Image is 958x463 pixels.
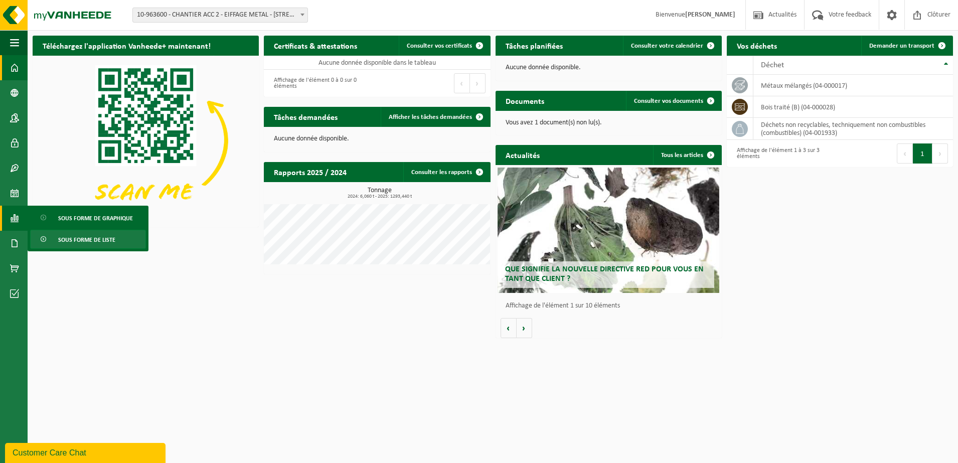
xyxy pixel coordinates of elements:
[626,91,721,111] a: Consulter vos documents
[496,36,573,55] h2: Tâches planifiées
[381,107,490,127] a: Afficher les tâches demandées
[634,98,703,104] span: Consulter vos documents
[33,36,221,55] h2: Téléchargez l'application Vanheede+ maintenant!
[631,43,703,49] span: Consulter votre calendrier
[761,61,784,69] span: Déchet
[517,318,532,338] button: Volgende
[753,75,953,96] td: métaux mélangés (04-000017)
[506,302,717,310] p: Affichage de l'élément 1 sur 10 éléments
[501,318,517,338] button: Vorige
[403,162,490,182] a: Consulter les rapports
[274,135,480,142] p: Aucune donnée disponible.
[33,56,259,225] img: Download de VHEPlus App
[869,43,934,49] span: Demander un transport
[407,43,472,49] span: Consulter vos certificats
[264,162,357,182] h2: Rapports 2025 / 2024
[861,36,952,56] a: Demander un transport
[264,56,490,70] td: Aucune donnée disponible dans le tableau
[505,265,704,283] span: Que signifie la nouvelle directive RED pour vous en tant que client ?
[389,114,472,120] span: Afficher les tâches demandées
[496,145,550,165] h2: Actualités
[753,96,953,118] td: bois traité (B) (04-000028)
[623,36,721,56] a: Consulter votre calendrier
[58,230,115,249] span: Sous forme de liste
[913,143,932,164] button: 1
[897,143,913,164] button: Previous
[506,64,712,71] p: Aucune donnée disponible.
[269,194,490,199] span: 2024: 6,060 t - 2025: 1293,440 t
[399,36,490,56] a: Consulter vos certificats
[269,72,372,94] div: Affichage de l'élément 0 à 0 sur 0 éléments
[5,441,168,463] iframe: chat widget
[732,142,835,165] div: Affichage de l'élément 1 à 3 sur 3 éléments
[753,118,953,140] td: déchets non recyclables, techniquement non combustibles (combustibles) (04-001933)
[685,11,735,19] strong: [PERSON_NAME]
[932,143,948,164] button: Next
[727,36,787,55] h2: Vos déchets
[264,107,348,126] h2: Tâches demandées
[264,36,367,55] h2: Certificats & attestations
[269,187,490,199] h3: Tonnage
[30,208,146,227] a: Sous forme de graphique
[506,119,712,126] p: Vous avez 1 document(s) non lu(s).
[58,209,133,228] span: Sous forme de graphique
[470,73,486,93] button: Next
[30,230,146,249] a: Sous forme de liste
[498,168,719,293] a: Que signifie la nouvelle directive RED pour vous en tant que client ?
[133,8,307,22] span: 10-963600 - CHANTIER ACC 2 - EIFFAGE METAL - 62138 DOUVRIN, AVENUE DE PARIS 900
[653,145,721,165] a: Tous les articles
[454,73,470,93] button: Previous
[496,91,554,110] h2: Documents
[132,8,308,23] span: 10-963600 - CHANTIER ACC 2 - EIFFAGE METAL - 62138 DOUVRIN, AVENUE DE PARIS 900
